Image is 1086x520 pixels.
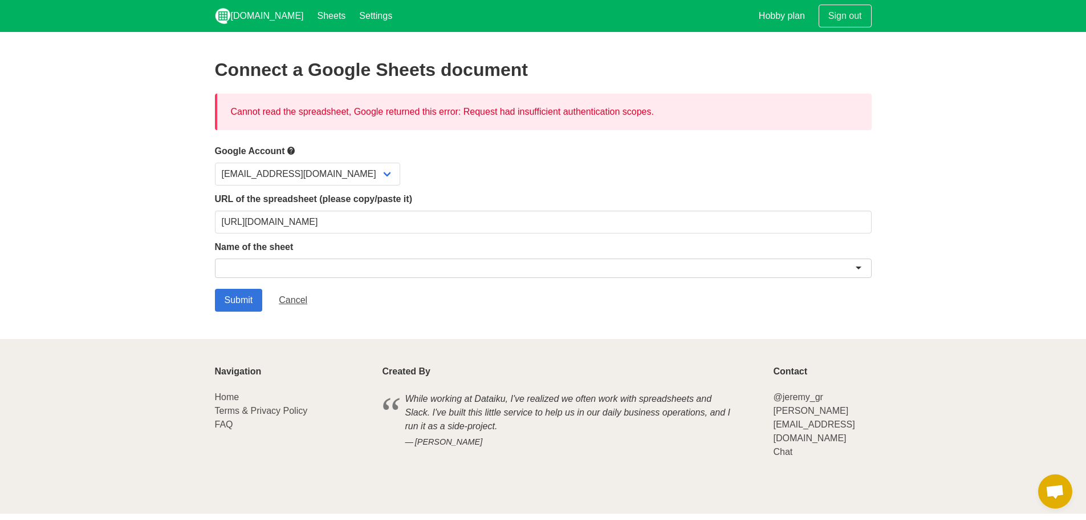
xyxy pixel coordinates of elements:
[215,240,872,254] label: Name of the sheet
[383,366,760,377] p: Created By
[215,420,233,429] a: FAQ
[773,447,792,457] a: Chat
[773,392,823,402] a: @jeremy_gr
[215,392,239,402] a: Home
[405,436,737,449] cite: [PERSON_NAME]
[215,192,872,206] label: URL of the spreadsheet (please copy/paste it)
[215,366,369,377] p: Navigation
[383,390,760,450] blockquote: While working at Dataiku, I've realized we often work with spreadsheets and Slack. I've built thi...
[215,406,308,416] a: Terms & Privacy Policy
[773,366,871,377] p: Contact
[819,5,872,27] a: Sign out
[269,289,317,312] a: Cancel
[215,8,231,24] img: logo_v2_white.png
[215,289,263,312] input: Submit
[215,94,872,130] div: Cannot read the spreadsheet, Google returned this error: Request had insufficient authentication ...
[215,144,872,158] label: Google Account
[1038,474,1072,509] div: Open chat
[215,59,872,80] h2: Connect a Google Sheets document
[773,406,855,443] a: [PERSON_NAME][EMAIL_ADDRESS][DOMAIN_NAME]
[215,211,872,233] input: Should start with https://docs.google.com/spreadsheets/d/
